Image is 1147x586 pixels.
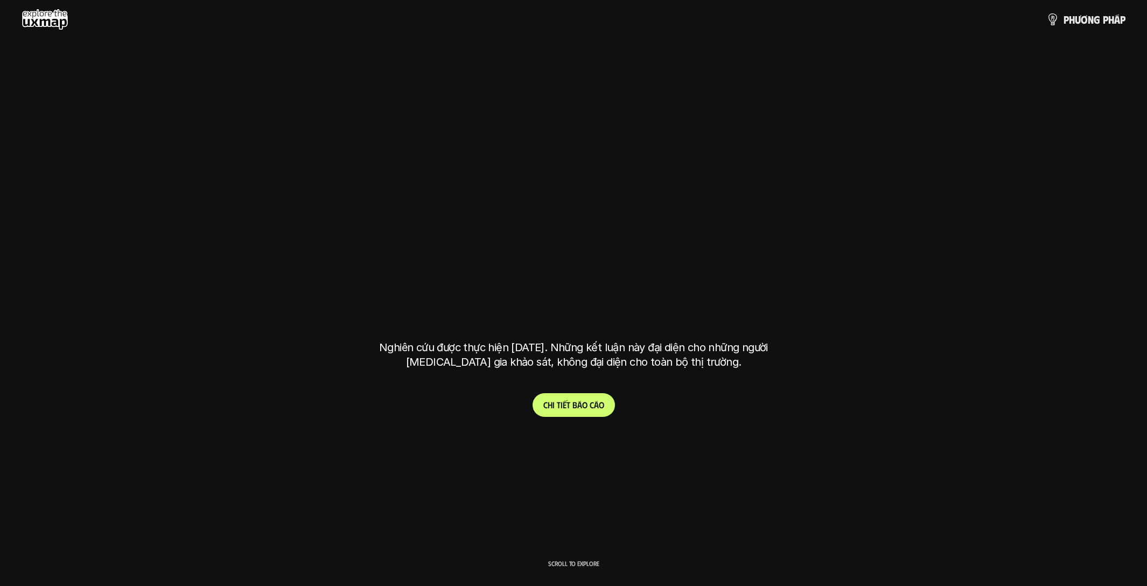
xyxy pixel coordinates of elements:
[1114,13,1120,25] span: á
[1108,13,1114,25] span: h
[561,400,563,410] span: i
[377,198,770,243] h1: phạm vi công việc của
[372,340,775,369] p: Nghiên cứu được thực hiện [DATE]. Những kết luận này đại diện cho những người [MEDICAL_DATA] gia ...
[572,400,577,410] span: b
[536,172,618,185] h6: Kết quả nghiên cứu
[566,400,570,410] span: t
[548,400,552,410] span: h
[382,283,766,329] h1: tại [GEOGRAPHIC_DATA]
[1081,13,1088,25] span: ơ
[552,400,555,410] span: i
[1069,13,1075,25] span: h
[582,400,588,410] span: o
[563,400,566,410] span: ế
[1094,13,1100,25] span: g
[533,393,615,417] a: Chitiếtbáocáo
[548,560,599,567] p: Scroll to explore
[577,400,582,410] span: á
[1064,13,1069,25] span: p
[594,400,599,410] span: á
[557,400,561,410] span: t
[590,400,594,410] span: c
[599,400,604,410] span: o
[1120,13,1125,25] span: p
[1075,13,1081,25] span: ư
[1088,13,1094,25] span: n
[1046,9,1125,30] a: phươngpháp
[1103,13,1108,25] span: p
[543,400,548,410] span: C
